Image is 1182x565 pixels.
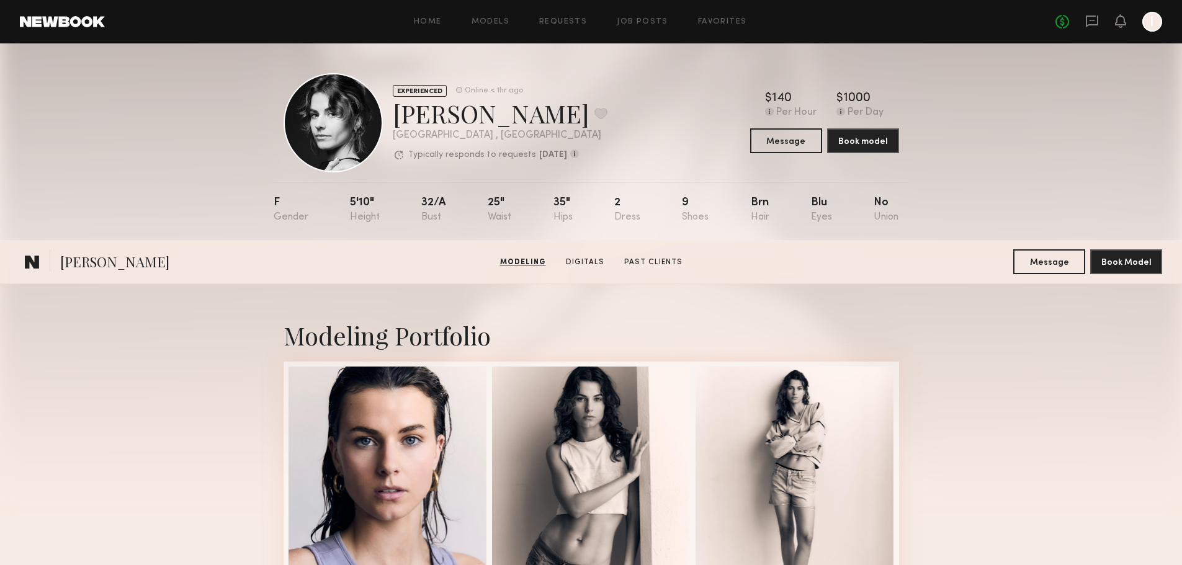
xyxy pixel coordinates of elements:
[488,197,511,223] div: 25"
[472,18,509,26] a: Models
[350,197,380,223] div: 5'10"
[776,107,817,118] div: Per Hour
[1090,256,1162,267] a: Book Model
[811,197,832,223] div: Blu
[614,197,640,223] div: 2
[843,92,871,105] div: 1000
[1013,249,1085,274] button: Message
[617,18,668,26] a: Job Posts
[465,87,523,95] div: Online < 1hr ago
[393,97,607,130] div: [PERSON_NAME]
[539,18,587,26] a: Requests
[836,92,843,105] div: $
[393,130,607,141] div: [GEOGRAPHIC_DATA] , [GEOGRAPHIC_DATA]
[698,18,747,26] a: Favorites
[393,85,447,97] div: EXPERIENCED
[1142,12,1162,32] a: I
[874,197,898,223] div: No
[772,92,792,105] div: 140
[765,92,772,105] div: $
[284,319,899,352] div: Modeling Portfolio
[539,151,567,159] b: [DATE]
[827,128,899,153] button: Book model
[60,252,169,274] span: [PERSON_NAME]
[274,197,308,223] div: F
[414,18,442,26] a: Home
[421,197,446,223] div: 32/a
[408,151,536,159] p: Typically responds to requests
[848,107,884,118] div: Per Day
[751,197,769,223] div: Brn
[750,128,822,153] button: Message
[682,197,709,223] div: 9
[495,257,551,268] a: Modeling
[553,197,573,223] div: 35"
[619,257,687,268] a: Past Clients
[1090,249,1162,274] button: Book Model
[561,257,609,268] a: Digitals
